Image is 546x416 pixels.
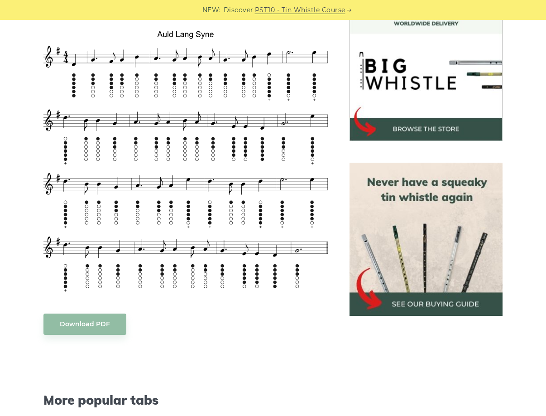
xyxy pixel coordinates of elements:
[224,5,254,15] span: Discover
[350,163,503,316] img: tin whistle buying guide
[43,314,126,335] a: Download PDF
[202,5,221,15] span: NEW:
[255,5,345,15] a: PST10 - Tin Whistle Course
[43,392,328,408] span: More popular tabs
[43,28,328,295] img: Auld Lang Syne Tin Whistle Tab & Sheet Music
